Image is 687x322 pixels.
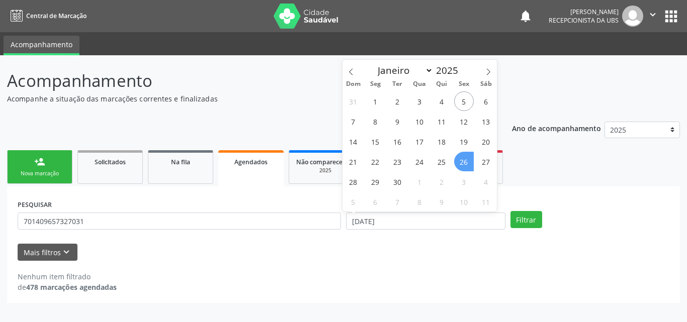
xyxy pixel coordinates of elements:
div: de [18,282,117,292]
button: apps [662,8,680,25]
div: 2025 [296,167,355,174]
span: Setembro 20, 2025 [476,132,496,151]
div: Nova marcação [15,170,65,177]
span: Setembro 26, 2025 [454,152,474,171]
span: Outubro 11, 2025 [476,192,496,211]
span: Outubro 7, 2025 [388,192,407,211]
span: Setembro 8, 2025 [366,112,385,131]
span: Dom [342,81,365,87]
span: Recepcionista da UBS [549,16,619,25]
span: Setembro 2, 2025 [388,91,407,111]
span: Sex [453,81,475,87]
span: Setembro 12, 2025 [454,112,474,131]
span: Setembro 1, 2025 [366,91,385,111]
span: Setembro 23, 2025 [388,152,407,171]
p: Acompanhamento [7,68,478,93]
span: Outubro 2, 2025 [432,172,452,191]
span: Setembro 4, 2025 [432,91,452,111]
span: Sáb [475,81,497,87]
button: Filtrar [510,211,542,228]
span: Solicitados [95,158,126,166]
span: Setembro 30, 2025 [388,172,407,191]
label: PESQUISAR [18,197,52,212]
span: Setembro 5, 2025 [454,91,474,111]
span: Na fila [171,158,190,166]
strong: 478 marcações agendadas [26,282,117,292]
span: Setembro 21, 2025 [343,152,363,171]
span: Agosto 31, 2025 [343,91,363,111]
span: Agendados [234,158,268,166]
button: Mais filtroskeyboard_arrow_down [18,244,77,261]
select: Month [373,63,434,77]
span: Setembro 13, 2025 [476,112,496,131]
span: Qua [408,81,431,87]
span: Setembro 9, 2025 [388,112,407,131]
div: person_add [34,156,45,167]
span: Setembro 6, 2025 [476,91,496,111]
div: Nenhum item filtrado [18,271,117,282]
span: Setembro 11, 2025 [432,112,452,131]
span: Setembro 7, 2025 [343,112,363,131]
span: Setembro 22, 2025 [366,152,385,171]
span: Outubro 10, 2025 [454,192,474,211]
span: Setembro 28, 2025 [343,172,363,191]
span: Central de Marcação [26,12,87,20]
button:  [643,6,662,27]
span: Setembro 15, 2025 [366,132,385,151]
span: Outubro 8, 2025 [410,192,430,211]
span: Setembro 29, 2025 [366,172,385,191]
input: Nome, CNS [18,212,341,230]
button: notifications [519,9,533,23]
div: [PERSON_NAME] [549,8,619,16]
span: Setembro 10, 2025 [410,112,430,131]
p: Acompanhe a situação das marcações correntes e finalizadas [7,93,478,104]
span: Outubro 3, 2025 [454,172,474,191]
span: Outubro 5, 2025 [343,192,363,211]
span: Setembro 27, 2025 [476,152,496,171]
span: Qui [431,81,453,87]
a: Central de Marcação [7,8,87,24]
span: Outubro 1, 2025 [410,172,430,191]
span: Setembro 25, 2025 [432,152,452,171]
span: Setembro 17, 2025 [410,132,430,151]
span: Não compareceram [296,158,355,166]
i:  [647,9,658,20]
span: Ter [386,81,408,87]
img: img [622,6,643,27]
span: Setembro 14, 2025 [343,132,363,151]
span: Outubro 6, 2025 [366,192,385,211]
span: Seg [364,81,386,87]
span: Setembro 3, 2025 [410,91,430,111]
span: Outubro 9, 2025 [432,192,452,211]
input: Year [433,64,466,77]
span: Setembro 18, 2025 [432,132,452,151]
span: Setembro 24, 2025 [410,152,430,171]
span: Setembro 19, 2025 [454,132,474,151]
input: Selecione um intervalo [346,212,505,230]
p: Ano de acompanhamento [512,122,601,134]
span: Outubro 4, 2025 [476,172,496,191]
span: Setembro 16, 2025 [388,132,407,151]
i: keyboard_arrow_down [61,247,72,258]
a: Acompanhamento [4,36,79,55]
